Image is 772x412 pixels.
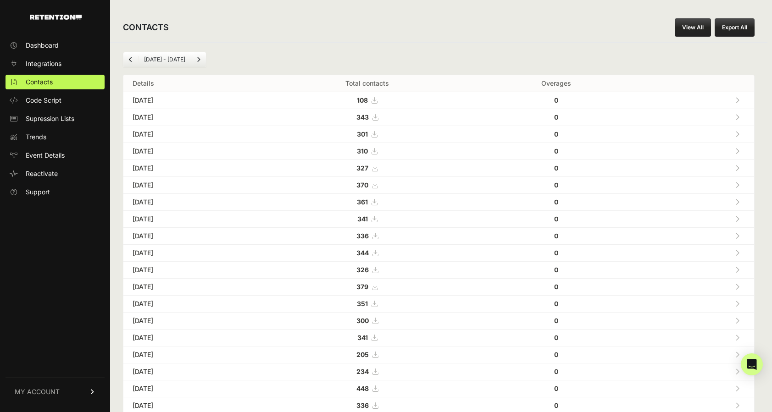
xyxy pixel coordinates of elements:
strong: 0 [554,96,558,104]
td: [DATE] [123,109,261,126]
strong: 0 [554,198,558,206]
th: Total contacts [261,75,473,92]
td: [DATE] [123,363,261,380]
strong: 341 [357,215,368,223]
span: Contacts [26,77,53,87]
a: 301 [357,130,377,138]
strong: 0 [554,317,558,324]
a: View All [675,18,711,37]
strong: 0 [554,283,558,291]
strong: 0 [554,113,558,121]
td: [DATE] [123,228,261,245]
a: 370 [356,181,378,189]
span: Integrations [26,59,61,68]
strong: 361 [357,198,368,206]
a: 336 [356,232,378,240]
div: Open Intercom Messenger [741,353,763,375]
a: Reactivate [6,166,105,181]
strong: 0 [554,215,558,223]
a: 341 [357,334,377,341]
a: Contacts [6,75,105,89]
span: MY ACCOUNT [15,387,60,396]
span: Trends [26,132,46,142]
h2: CONTACTS [123,21,169,34]
a: 205 [356,351,378,358]
strong: 0 [554,351,558,358]
td: [DATE] [123,245,261,262]
a: Previous [123,52,138,67]
td: [DATE] [123,177,261,194]
strong: 0 [554,249,558,257]
td: [DATE] [123,143,261,160]
li: [DATE] - [DATE] [138,56,191,63]
a: 379 [356,283,378,291]
a: 108 [357,96,377,104]
span: Dashboard [26,41,59,50]
strong: 234 [356,368,369,375]
a: 448 [356,385,378,392]
td: [DATE] [123,296,261,313]
a: Code Script [6,93,105,108]
a: 361 [357,198,377,206]
strong: 205 [356,351,369,358]
strong: 327 [356,164,368,172]
strong: 0 [554,368,558,375]
span: Reactivate [26,169,58,178]
a: 310 [357,147,377,155]
img: Retention.com [30,15,82,20]
strong: 341 [357,334,368,341]
strong: 343 [356,113,369,121]
a: 343 [356,113,378,121]
a: MY ACCOUNT [6,378,105,406]
strong: 0 [554,385,558,392]
a: Next [191,52,206,67]
td: [DATE] [123,126,261,143]
strong: 336 [356,401,369,409]
td: [DATE] [123,313,261,330]
td: [DATE] [123,262,261,279]
strong: 0 [554,130,558,138]
td: [DATE] [123,330,261,346]
a: 327 [356,164,378,172]
a: 336 [356,401,378,409]
a: 344 [356,249,378,257]
strong: 344 [356,249,369,257]
span: Support [26,187,50,197]
a: 234 [356,368,378,375]
a: Support [6,185,105,199]
strong: 326 [356,266,369,274]
strong: 0 [554,164,558,172]
strong: 448 [356,385,369,392]
td: [DATE] [123,211,261,228]
td: [DATE] [123,92,261,109]
span: Code Script [26,96,61,105]
td: [DATE] [123,380,261,397]
strong: 0 [554,181,558,189]
strong: 0 [554,334,558,341]
th: Overages [473,75,639,92]
th: Details [123,75,261,92]
strong: 0 [554,232,558,240]
strong: 336 [356,232,369,240]
strong: 0 [554,147,558,155]
a: 341 [357,215,377,223]
strong: 301 [357,130,368,138]
td: [DATE] [123,160,261,177]
strong: 351 [357,300,368,308]
strong: 370 [356,181,368,189]
a: Dashboard [6,38,105,53]
span: Event Details [26,151,65,160]
a: Trends [6,130,105,144]
strong: 310 [357,147,368,155]
a: Event Details [6,148,105,163]
strong: 300 [356,317,369,324]
strong: 0 [554,300,558,308]
td: [DATE] [123,279,261,296]
strong: 379 [356,283,368,291]
a: 326 [356,266,378,274]
strong: 108 [357,96,368,104]
td: [DATE] [123,194,261,211]
a: Integrations [6,56,105,71]
strong: 0 [554,401,558,409]
span: Supression Lists [26,114,74,123]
